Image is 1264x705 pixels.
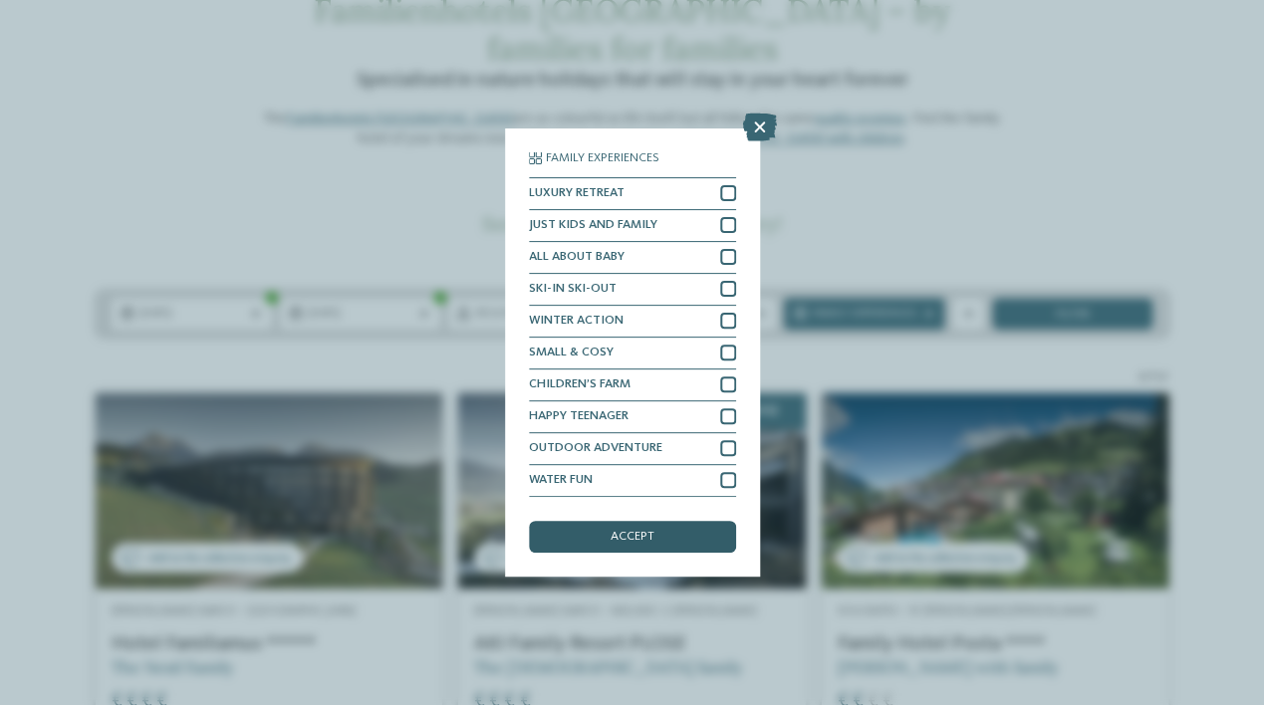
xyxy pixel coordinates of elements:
span: WATER FUN [529,474,593,487]
span: SMALL & COSY [529,347,614,359]
span: accept [611,531,654,544]
span: HAPPY TEENAGER [529,410,629,423]
span: WINTER ACTION [529,315,624,328]
span: LUXURY RETREAT [529,187,625,200]
span: OUTDOOR ADVENTURE [529,442,662,455]
span: SKI-IN SKI-OUT [529,283,617,296]
span: CHILDREN’S FARM [529,378,631,391]
span: JUST KIDS AND FAMILY [529,219,657,232]
span: ALL ABOUT BABY [529,251,625,264]
span: Family Experiences [546,152,659,165]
